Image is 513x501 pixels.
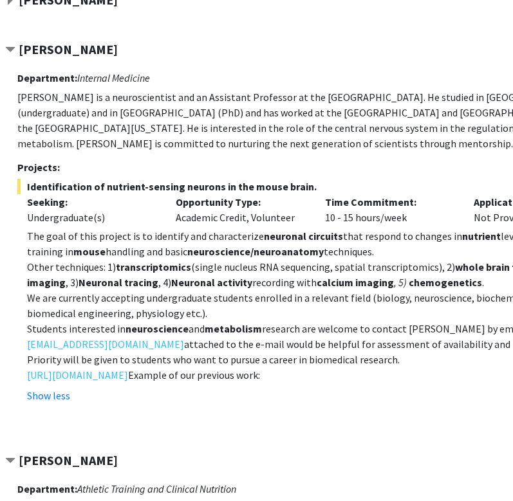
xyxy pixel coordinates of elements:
div: 10 - 15 hours/week [315,194,465,225]
strong: metabolism [205,322,262,335]
i: Athletic Training and Clinical Nutrition [77,482,236,495]
strong: neuroscience/neuroanatomy [187,245,324,258]
em: , 5) [394,276,407,289]
div: Academic Credit, Volunteer [166,194,315,225]
span: Contract Corey Hawes Bookmark [5,456,15,466]
p: Seeking: [27,194,157,210]
a: [EMAIL_ADDRESS][DOMAIN_NAME] [27,336,184,352]
strong: Neuronal tracing [79,276,158,289]
strong: neuroscience [126,322,189,335]
p: Opportunity Type: [176,194,306,210]
strong: transcriptomics [116,260,191,273]
strong: [PERSON_NAME] [19,41,118,57]
strong: chemogenetics [407,276,482,289]
div: Undergraduate(s) [27,210,157,225]
strong: Neuronal activity [171,276,252,289]
button: Show less [27,388,70,403]
strong: Department: [17,71,77,84]
strong: neuronal circuits [264,230,343,242]
iframe: Chat [10,443,55,491]
i: Internal Medicine [77,71,150,84]
p: Time Commitment: [325,194,455,210]
strong: nutrient [462,230,501,242]
strong: calcium imaging [317,276,394,289]
strong: mouse [73,245,106,258]
strong: [PERSON_NAME] [19,452,118,468]
span: Contract Ioannis Papazoglou Bookmark [5,45,15,55]
strong: Projects: [17,161,60,174]
a: [URL][DOMAIN_NAME] [27,367,128,383]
